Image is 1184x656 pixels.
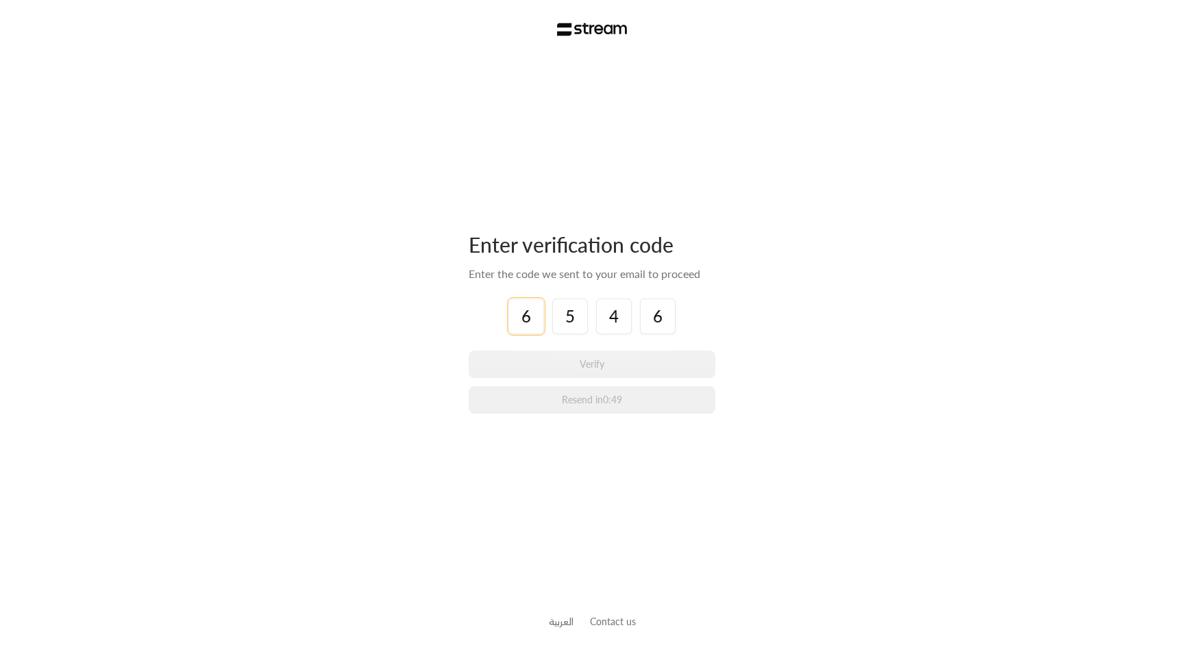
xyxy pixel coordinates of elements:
button: Contact us [590,614,636,629]
img: Stream Logo [557,23,628,36]
div: Enter the code we sent to your email to proceed [469,266,715,282]
a: العربية [549,609,573,634]
a: Contact us [590,616,636,627]
div: Enter verification code [469,231,715,257]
